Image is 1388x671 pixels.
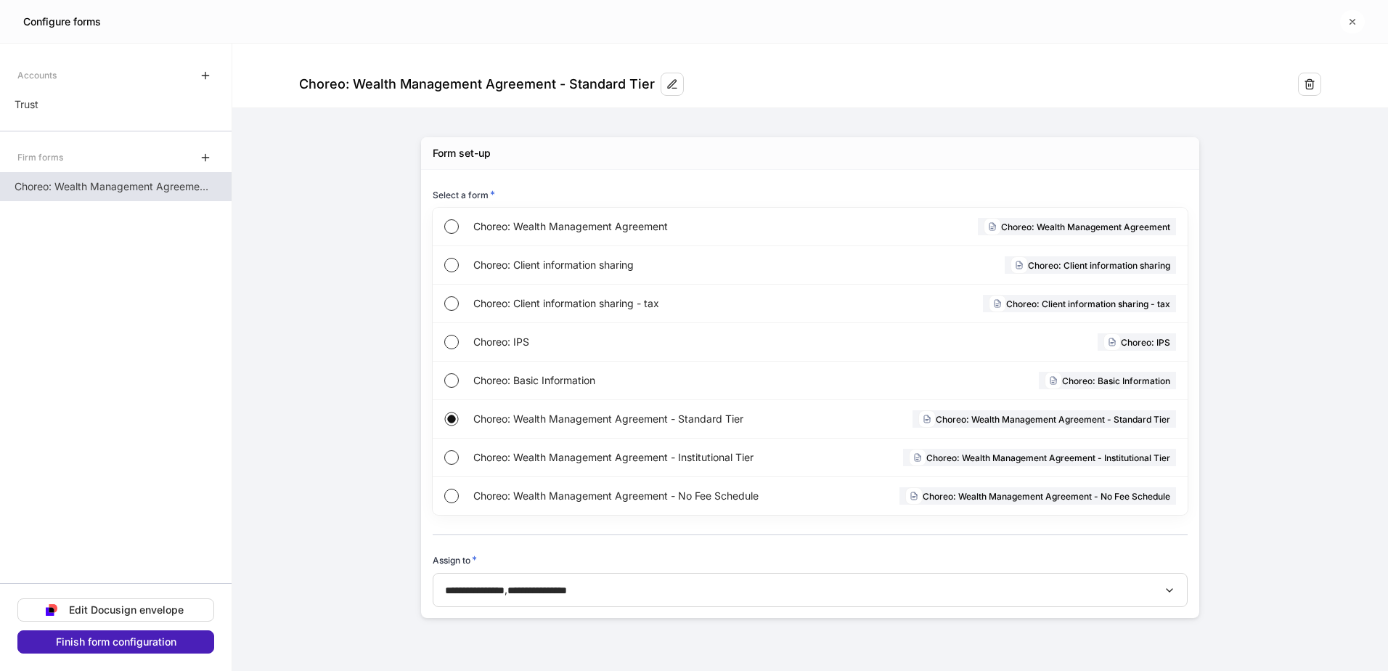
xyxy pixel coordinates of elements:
div: Choreo: Wealth Management Agreement - Standard Tier [913,410,1176,428]
div: Edit Docusign envelope [69,605,184,615]
button: Edit Docusign envelope [17,598,214,622]
div: Form set-up [433,146,491,160]
div: Choreo: Basic Information [1039,372,1176,389]
div: Choreo: Wealth Management Agreement - Institutional Tier [903,449,1176,466]
div: Choreo: Wealth Management Agreement [978,218,1176,235]
span: Choreo: Wealth Management Agreement - No Fee Schedule [473,489,817,503]
p: Trust [15,97,38,112]
p: Choreo: Wealth Management Agreement - Standard Tier [15,179,208,194]
h6: Select a form [433,187,495,202]
div: Choreo: Wealth Management Agreement - Standard Tier [299,76,655,93]
span: Choreo: Wealth Management Agreement [473,219,812,234]
div: Choreo: Client information sharing [1005,256,1176,274]
span: Choreo: Wealth Management Agreement - Institutional Tier [473,450,817,465]
span: Choreo: Basic Information [473,373,806,388]
h6: Assign to [433,553,477,567]
span: Choreo: IPS [473,335,802,349]
div: Firm forms [17,145,63,170]
div: Choreo: Client information sharing - tax [983,295,1176,312]
span: Choreo: Client information sharing - tax [473,296,809,311]
div: Choreo: Wealth Management Agreement - No Fee Schedule [899,487,1176,505]
span: Choreo: Wealth Management Agreement - Standard Tier [473,412,817,426]
div: Accounts [17,62,57,88]
span: Choreo: Client information sharing [473,258,808,272]
h5: Configure forms [23,15,101,29]
div: Finish form configuration [56,637,176,647]
button: Finish form configuration [17,630,214,654]
span: , [505,583,507,595]
div: Choreo: IPS [1098,333,1176,351]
